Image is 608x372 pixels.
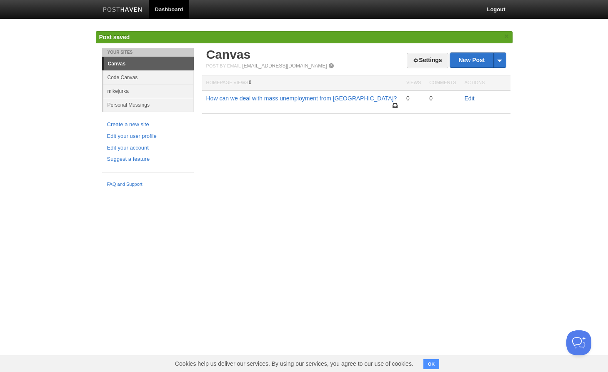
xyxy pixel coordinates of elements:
iframe: Help Scout Beacon - Open [566,330,591,355]
a: How can we deal with mass unemployment from [GEOGRAPHIC_DATA]? [206,95,397,102]
a: FAQ and Support [107,181,189,188]
a: × [503,31,510,42]
th: Comments [425,75,460,91]
th: Homepage Views [202,75,402,91]
button: OK [423,359,440,369]
th: Views [402,75,425,91]
a: Create a new site [107,120,189,129]
a: Settings [407,53,448,68]
a: New Post [450,53,505,67]
li: Your Sites [102,48,194,57]
a: Edit your account [107,144,189,152]
a: Canvas [206,47,251,61]
th: Actions [460,75,510,91]
div: 0 [406,95,421,102]
span: Post saved [99,34,130,40]
div: 0 [429,95,456,102]
a: mikejurka [103,84,194,98]
a: Code Canvas [103,70,194,84]
a: Suggest a feature [107,155,189,164]
span: Cookies help us deliver our services. By using our services, you agree to our use of cookies. [167,355,422,372]
a: Edit [465,95,475,102]
a: Canvas [104,57,194,70]
a: Edit your user profile [107,132,189,141]
img: Posthaven-bar [103,7,143,13]
a: [EMAIL_ADDRESS][DOMAIN_NAME] [242,63,327,69]
span: 0 [249,80,252,85]
span: Post by Email [206,63,241,68]
a: Personal Mussings [103,98,194,112]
